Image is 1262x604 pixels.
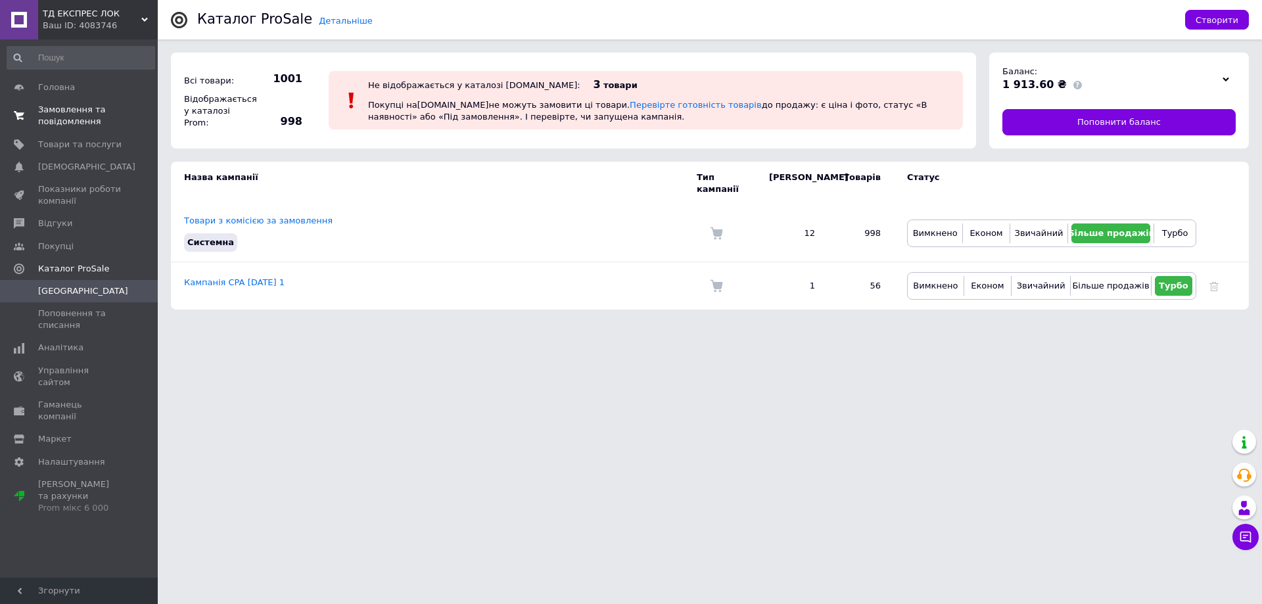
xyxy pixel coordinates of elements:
span: Турбо [1159,281,1188,290]
button: Турбо [1157,223,1192,243]
a: Детальніше [319,16,373,26]
span: Поповнити баланс [1077,116,1161,128]
span: Звичайний [1017,281,1065,290]
td: 12 [756,205,828,262]
span: Системна [187,237,234,247]
span: Головна [38,81,75,93]
span: [DEMOGRAPHIC_DATA] [38,161,135,173]
span: Більше продажів [1072,281,1149,290]
button: Турбо [1155,276,1192,296]
span: Звичайний [1015,228,1063,238]
td: Товарів [828,162,894,205]
input: Пошук [7,46,155,70]
td: Тип кампанії [697,162,756,205]
a: Перевірте готовність товарів [630,100,762,110]
span: Товари та послуги [38,139,122,151]
span: Маркет [38,433,72,445]
span: Створити [1196,15,1238,25]
span: Каталог ProSale [38,263,109,275]
div: Prom мікс 6 000 [38,502,122,514]
div: Відображається у каталозі Prom: [181,90,253,133]
div: Всі товари: [181,72,253,90]
span: Поповнення та списання [38,308,122,331]
span: [PERSON_NAME] та рахунки [38,478,122,515]
span: Турбо [1162,228,1188,238]
div: Не відображається у каталозі [DOMAIN_NAME]: [368,80,580,90]
span: Покупці [38,241,74,252]
span: ТД ЕКСПРЕС ЛОК [43,8,141,20]
td: 998 [828,205,894,262]
button: Більше продажів [1071,223,1150,243]
span: Відгуки [38,218,72,229]
div: Ваш ID: 4083746 [43,20,158,32]
img: :exclamation: [342,91,362,110]
a: Товари з комісією за замовлення [184,216,333,225]
span: Аналітика [38,342,83,354]
span: 1 913.60 ₴ [1002,78,1067,91]
span: Налаштування [38,456,105,468]
span: Замовлення та повідомлення [38,104,122,128]
button: Звичайний [1015,276,1067,296]
button: Вимкнено [911,276,960,296]
td: Статус [894,162,1196,205]
a: Кампанія CPA [DATE] 1 [184,277,285,287]
button: Економ [968,276,1008,296]
a: Поповнити баланс [1002,109,1236,135]
td: 56 [828,262,894,310]
span: Вимкнено [913,228,958,238]
span: Баланс: [1002,66,1037,76]
img: Комісія за замовлення [710,227,723,240]
button: Створити [1185,10,1249,30]
span: Економ [970,228,1002,238]
button: Звичайний [1014,223,1065,243]
button: Чат з покупцем [1232,524,1259,550]
span: Гаманець компанії [38,399,122,423]
span: Управління сайтом [38,365,122,388]
span: 1001 [256,72,302,86]
td: Назва кампанії [171,162,697,205]
span: Більше продажів [1068,228,1154,238]
span: 998 [256,114,302,129]
button: Економ [966,223,1006,243]
a: Видалити [1209,281,1219,290]
td: [PERSON_NAME] [756,162,828,205]
td: 1 [756,262,828,310]
span: Вимкнено [913,281,958,290]
span: Показники роботи компанії [38,183,122,207]
button: Вимкнено [911,223,959,243]
img: Комісія за замовлення [710,279,723,292]
span: [GEOGRAPHIC_DATA] [38,285,128,297]
button: Більше продажів [1074,276,1147,296]
span: Економ [971,281,1004,290]
div: Каталог ProSale [197,12,312,26]
span: товари [603,80,638,90]
span: 3 [594,78,601,91]
span: Покупці на [DOMAIN_NAME] не можуть замовити ці товари. до продажу: є ціна і фото, статус «В наявн... [368,100,927,122]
